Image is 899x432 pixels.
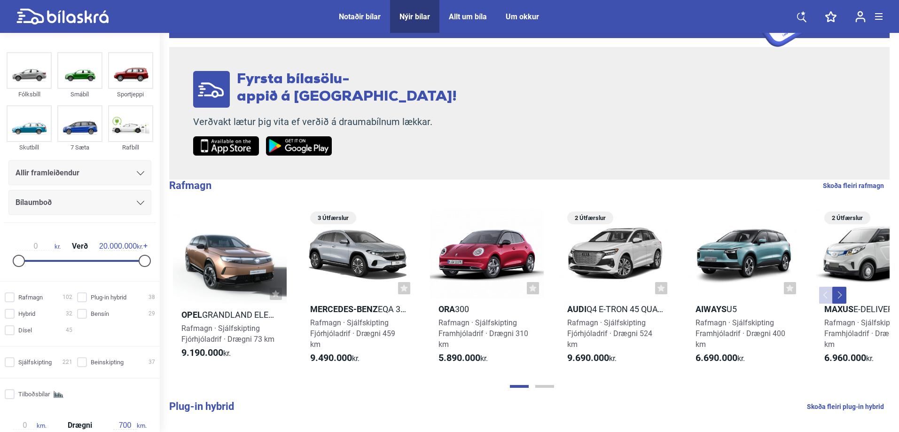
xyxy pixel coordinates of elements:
[7,142,52,153] div: Skutbíll
[302,208,415,372] a: 3 ÚtfærslurMercedes-BenzEQA 300 4MATICRafmagn · SjálfskiptingFjórhjóladrif · Drægni 459 km9.490.0...
[506,12,539,21] a: Um okkur
[13,421,47,430] span: km.
[181,324,274,344] span: Rafmagn · Sjálfskipting Fjórhjóladrif · Drægni 73 km
[310,353,360,364] span: kr.
[696,318,785,349] span: Rafmagn · Sjálfskipting Framhjóladrif · Drægni 400 km
[7,89,52,100] div: Fólksbíll
[559,304,672,314] h2: Q4 e-tron 45 Quattro
[430,304,544,314] h2: 300
[65,422,94,429] span: Drægni
[302,304,415,314] h2: EQA 300 4MATIC
[16,166,79,180] span: Allir framleiðendur
[430,208,544,372] a: ORA300Rafmagn · SjálfskiptingFramhjóladrif · Drægni 310 km5.890.000kr.
[696,352,737,363] b: 6.690.000
[449,12,487,21] a: Allt um bíla
[696,304,727,314] b: Aiways
[559,208,672,372] a: 2 ÚtfærslurAudiQ4 e-tron 45 QuattroRafmagn · SjálfskiptingFjórhjóladrif · Drægni 524 km9.690.000kr.
[339,12,381,21] a: Notaðir bílar
[438,304,455,314] b: ORA
[824,352,866,363] b: 6.960.000
[567,352,609,363] b: 9.690.000
[807,401,884,413] a: Skoða fleiri plug-in hybrid
[572,212,609,224] span: 2 Útfærslur
[99,242,143,251] span: kr.
[181,347,223,358] b: 9.190.000
[832,287,846,304] button: Next
[63,292,72,302] span: 102
[824,304,853,314] b: Maxus
[181,310,202,320] b: Opel
[149,292,155,302] span: 38
[66,309,72,319] span: 32
[18,325,32,335] span: Dísel
[18,292,43,302] span: Rafmagn
[149,357,155,367] span: 37
[16,196,52,209] span: Bílaumboð
[310,304,378,314] b: Mercedes-Benz
[237,72,457,104] span: Fyrsta bílasölu- appið á [GEOGRAPHIC_DATA]!
[510,385,529,388] button: Page 1
[18,309,35,319] span: Hybrid
[91,292,126,302] span: Plug-in hybrid
[829,212,866,224] span: 2 Útfærslur
[66,325,72,335] span: 45
[173,208,287,372] a: OpelGrandland ElectricRafmagn · SjálfskiptingFjórhjóladrif · Drægni 73 km9.190.000kr.
[63,357,72,367] span: 221
[438,352,480,363] b: 5.890.000
[193,116,457,128] p: Verðvakt lætur þig vita ef verðið á draumabílnum lækkar.
[18,389,50,399] span: Tilboðsbílar
[823,180,884,192] a: Skoða fleiri rafmagn
[687,208,801,372] a: AiwaysU5Rafmagn · SjálfskiptingFramhjóladrif · Drægni 400 km6.690.000kr.
[315,212,352,224] span: 3 Útfærslur
[91,357,124,367] span: Beinskipting
[310,318,395,349] span: Rafmagn · Sjálfskipting Fjórhjóladrif · Drægni 459 km
[855,11,866,23] img: user-login.svg
[169,180,211,191] b: Rafmagn
[113,421,147,430] span: km.
[17,242,61,251] span: kr.
[18,357,52,367] span: Sjálfskipting
[91,309,109,319] span: Bensín
[567,318,652,349] span: Rafmagn · Sjálfskipting Fjórhjóladrif · Drægni 524 km
[535,385,554,388] button: Page 2
[149,309,155,319] span: 29
[108,142,153,153] div: Rafbíll
[399,12,430,21] a: Nýir bílar
[438,353,488,364] span: kr.
[438,318,528,349] span: Rafmagn · Sjálfskipting Framhjóladrif · Drægni 310 km
[57,142,102,153] div: 7 Sæta
[108,89,153,100] div: Sportjeppi
[687,304,801,314] h2: U5
[57,89,102,100] div: Smábíl
[169,401,234,412] b: Plug-in hybrid
[310,352,352,363] b: 9.490.000
[567,353,617,364] span: kr.
[173,309,287,320] h2: Grandland Electric
[824,353,874,364] span: kr.
[696,353,745,364] span: kr.
[70,243,90,250] span: Verð
[567,304,586,314] b: Audi
[181,347,231,359] span: kr.
[819,287,833,304] button: Previous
